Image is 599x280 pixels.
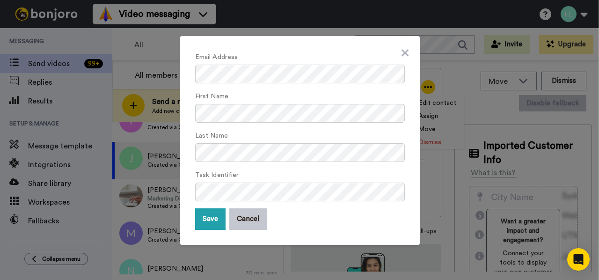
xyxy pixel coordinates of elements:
label: First Name [195,92,228,102]
label: Task Identifier [195,170,239,180]
button: Save [195,208,226,230]
button: Cancel [229,208,267,230]
label: Last Name [195,131,228,141]
label: Email Address [195,52,238,62]
div: Open Intercom Messenger [567,248,590,271]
